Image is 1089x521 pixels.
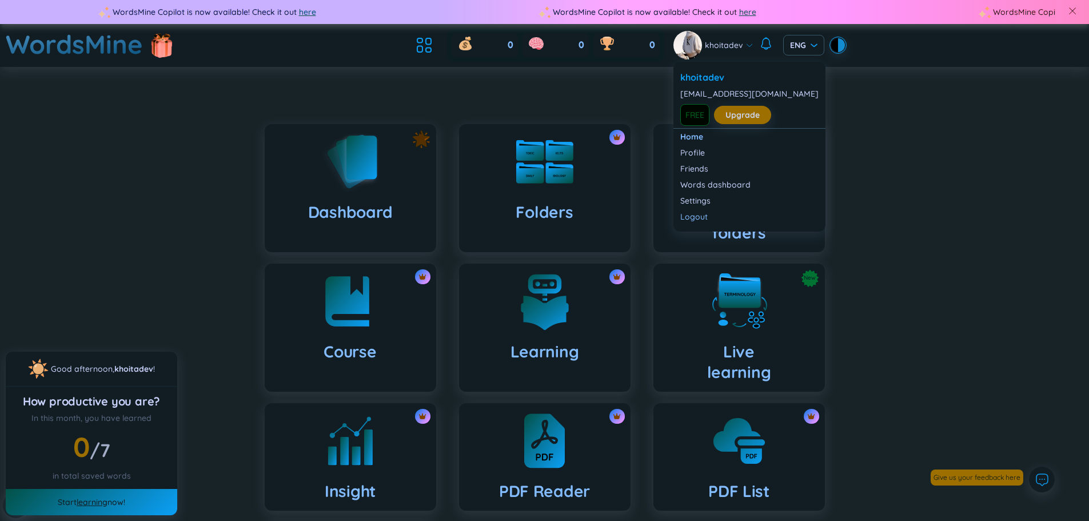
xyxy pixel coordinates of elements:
[15,412,168,424] div: In this month, you have learned
[51,363,155,375] div: !
[804,269,816,287] span: New
[739,6,756,18] span: here
[807,412,815,420] img: crown icon
[77,497,107,507] a: learning
[253,264,448,392] a: crown iconCourse
[680,71,819,83] a: khoitadev
[253,403,448,511] a: crown iconInsight
[6,24,143,65] a: WordsMine
[714,106,771,124] button: Upgrade
[673,31,702,59] img: avatar
[6,489,177,515] div: Start now!
[642,264,836,392] a: NewLivelearning
[725,109,760,121] a: Upgrade
[516,202,573,222] h4: Folders
[15,393,168,409] div: How productive you are?
[499,481,590,502] h4: PDF Reader
[448,264,642,392] a: crown iconLearning
[680,195,819,206] a: Settings
[579,39,584,51] span: 0
[707,341,771,383] h4: Live learning
[613,273,621,281] img: crown icon
[708,481,769,502] h4: PDF List
[51,364,114,374] span: Good afternoon ,
[680,179,819,190] a: Words dashboard
[90,439,110,462] span: /
[448,403,642,511] a: crown iconPDF Reader
[418,412,426,420] img: crown icon
[680,211,819,222] div: Logout
[299,6,316,18] span: here
[150,27,173,62] img: flashSalesIcon.a7f4f837.png
[790,39,817,51] span: ENG
[613,133,621,141] img: crown icon
[680,131,819,142] a: Home
[100,439,110,462] span: 7
[613,412,621,420] img: crown icon
[705,39,743,51] span: khoitadev
[253,124,448,252] a: Dashboard
[308,202,392,222] h4: Dashboard
[448,124,642,252] a: crown iconFolders
[680,163,819,174] a: Friends
[642,403,836,511] a: crown iconPDF List
[15,470,168,482] div: in total saved words
[510,341,579,362] h4: Learning
[663,202,816,243] h4: Collaborative folders
[508,39,513,51] span: 0
[73,429,90,464] span: 0
[105,6,545,18] div: WordsMine Copilot is now available! Check it out
[418,273,426,281] img: crown icon
[324,341,376,362] h4: Course
[649,39,655,51] span: 0
[680,147,819,158] a: Profile
[680,104,709,126] span: FREE
[680,88,819,100] div: [EMAIL_ADDRESS][DOMAIN_NAME]
[114,364,153,374] a: khoitadev
[642,124,836,252] a: crown iconCollaborative folders
[673,31,705,59] a: avatar
[325,481,376,502] h4: Insight
[545,6,985,18] div: WordsMine Copilot is now available! Check it out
